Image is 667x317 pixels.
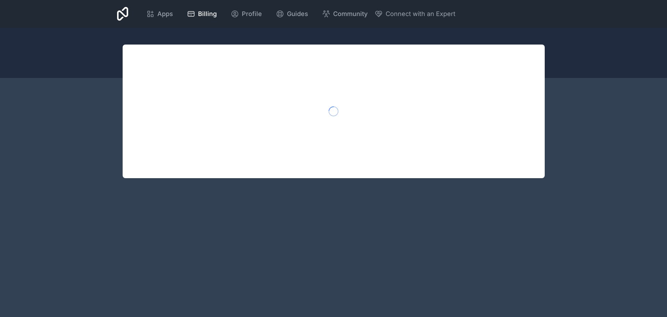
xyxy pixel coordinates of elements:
span: Guides [287,9,308,19]
span: Billing [198,9,217,19]
span: Community [333,9,368,19]
a: Guides [270,6,314,22]
a: Profile [225,6,267,22]
span: Connect with an Expert [386,9,455,19]
a: Community [316,6,373,22]
span: Apps [157,9,173,19]
button: Connect with an Expert [374,9,455,19]
span: Profile [242,9,262,19]
a: Apps [141,6,179,22]
a: Billing [181,6,222,22]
